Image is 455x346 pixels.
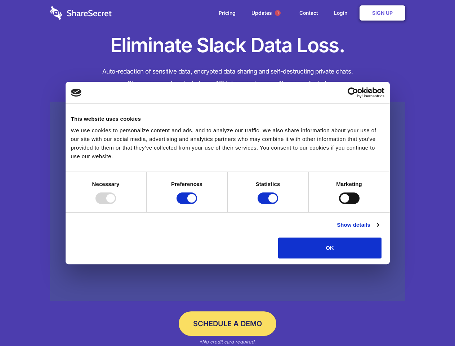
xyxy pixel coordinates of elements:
a: Login [327,2,358,24]
div: This website uses cookies [71,115,384,123]
a: Contact [292,2,325,24]
a: Wistia video thumbnail [50,102,405,302]
img: logo [71,89,82,97]
strong: Marketing [336,181,362,187]
h4: Auto-redaction of sensitive data, encrypted data sharing and self-destructing private chats. Shar... [50,66,405,89]
a: Show details [337,221,379,229]
strong: Statistics [256,181,280,187]
a: Sign Up [360,5,405,21]
img: logo-wordmark-white-trans-d4663122ce5f474addd5e946df7df03e33cb6a1c49d2221995e7729f52c070b2.svg [50,6,112,20]
span: 1 [275,10,281,16]
a: Pricing [211,2,243,24]
a: Schedule a Demo [179,311,276,336]
button: OK [278,238,382,258]
h1: Eliminate Slack Data Loss. [50,32,405,58]
div: We use cookies to personalize content and ads, and to analyze our traffic. We also share informat... [71,126,384,161]
strong: Preferences [171,181,202,187]
strong: Necessary [92,181,120,187]
a: Usercentrics Cookiebot - opens in a new window [321,87,384,98]
em: *No credit card required. [199,339,256,345]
